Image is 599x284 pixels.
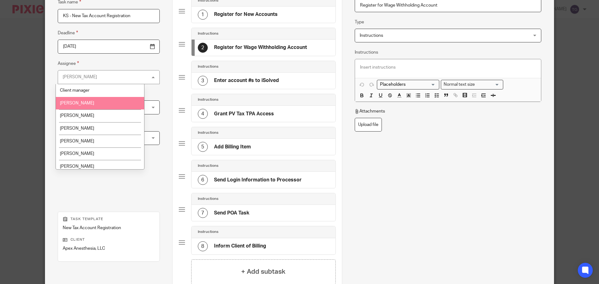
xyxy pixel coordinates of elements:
[378,81,436,88] input: Search for option
[441,80,503,89] div: Text styles
[198,64,218,69] h4: Instructions
[58,9,160,23] input: Task name
[198,97,218,102] h4: Instructions
[58,29,78,36] label: Deadline
[63,75,97,79] div: [PERSON_NAME]
[214,243,266,249] h4: Inform Client of Billing
[198,43,208,53] div: 2
[63,245,155,252] p: Apex Anesthesia, LLC
[198,229,218,234] h4: Instructions
[355,118,382,132] label: Upload file
[214,111,274,117] h4: Grant PV Tax TPA Access
[198,208,208,218] div: 7
[198,196,218,201] h4: Instructions
[198,175,208,185] div: 6
[477,81,499,88] input: Search for option
[60,152,94,156] span: [PERSON_NAME]
[198,109,208,119] div: 4
[60,164,94,169] span: [PERSON_NAME]
[198,241,208,251] div: 8
[198,163,218,168] h4: Instructions
[60,101,94,105] span: [PERSON_NAME]
[360,33,383,38] span: Instructions
[441,80,503,89] div: Search for option
[377,80,439,89] div: Search for option
[63,217,155,222] p: Task template
[198,76,208,86] div: 3
[60,88,90,93] span: Client manager
[60,139,94,143] span: [PERSON_NAME]
[198,142,208,152] div: 5
[355,108,385,114] p: Attachments
[60,126,94,131] span: [PERSON_NAME]
[63,237,155,242] p: Client
[198,10,208,20] div: 1
[214,177,302,183] h4: Send Login Information to Processor
[214,11,278,18] h4: Register for New Accounts
[241,267,285,277] h4: + Add subtask
[442,81,476,88] span: Normal text size
[214,77,279,84] h4: Enter account #s to iSolved
[377,80,439,89] div: Placeholders
[63,225,155,231] p: New Tax Account Registration
[198,130,218,135] h4: Instructions
[355,49,378,55] label: Instructions
[355,19,364,25] label: Type
[58,40,160,54] input: Pick a date
[214,44,307,51] h4: Register for Wage Withholding Account
[198,31,218,36] h4: Instructions
[60,113,94,118] span: [PERSON_NAME]
[214,144,251,150] h4: Add Billing Item
[214,210,249,216] h4: Send POA Task
[58,60,79,67] label: Assignee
